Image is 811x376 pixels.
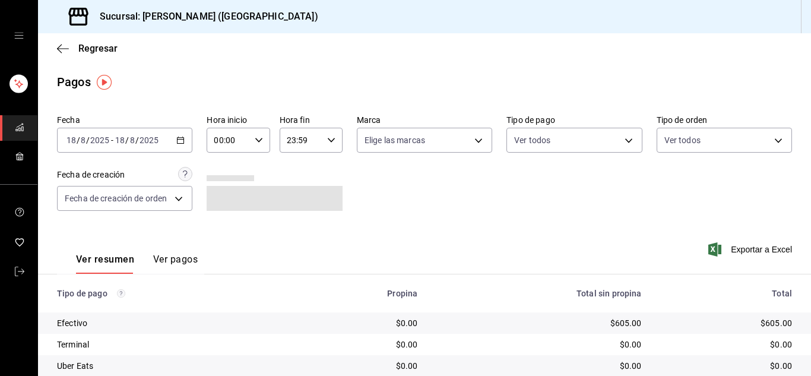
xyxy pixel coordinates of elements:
[57,289,286,298] div: Tipo de pago
[78,43,118,54] span: Regresar
[57,73,91,91] div: Pagos
[661,339,792,350] div: $0.00
[305,339,417,350] div: $0.00
[657,116,792,124] label: Tipo de orden
[76,254,198,274] div: navigation tabs
[153,254,198,274] button: Ver pagos
[135,135,139,145] span: /
[436,317,641,329] div: $605.00
[711,242,792,257] button: Exportar a Excel
[57,317,286,329] div: Efectivo
[365,134,425,146] span: Elige las marcas
[280,116,343,124] label: Hora fin
[57,360,286,372] div: Uber Eats
[436,289,641,298] div: Total sin propina
[66,135,77,145] input: --
[125,135,129,145] span: /
[661,360,792,372] div: $0.00
[115,135,125,145] input: --
[57,116,192,124] label: Fecha
[111,135,113,145] span: -
[305,317,417,329] div: $0.00
[57,169,125,181] div: Fecha de creación
[57,339,286,350] div: Terminal
[664,134,701,146] span: Ver todos
[661,317,792,329] div: $605.00
[86,135,90,145] span: /
[305,360,417,372] div: $0.00
[65,192,167,204] span: Fecha de creación de orden
[357,116,492,124] label: Marca
[57,43,118,54] button: Regresar
[506,116,642,124] label: Tipo de pago
[514,134,550,146] span: Ver todos
[77,135,80,145] span: /
[90,10,318,24] h3: Sucursal: [PERSON_NAME] ([GEOGRAPHIC_DATA])
[80,135,86,145] input: --
[305,289,417,298] div: Propina
[90,135,110,145] input: ----
[14,31,24,40] button: open drawer
[139,135,159,145] input: ----
[97,75,112,90] img: Tooltip marker
[207,116,270,124] label: Hora inicio
[436,339,641,350] div: $0.00
[129,135,135,145] input: --
[117,289,125,298] svg: Los pagos realizados con Pay y otras terminales son montos brutos.
[436,360,641,372] div: $0.00
[76,254,134,274] button: Ver resumen
[661,289,792,298] div: Total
